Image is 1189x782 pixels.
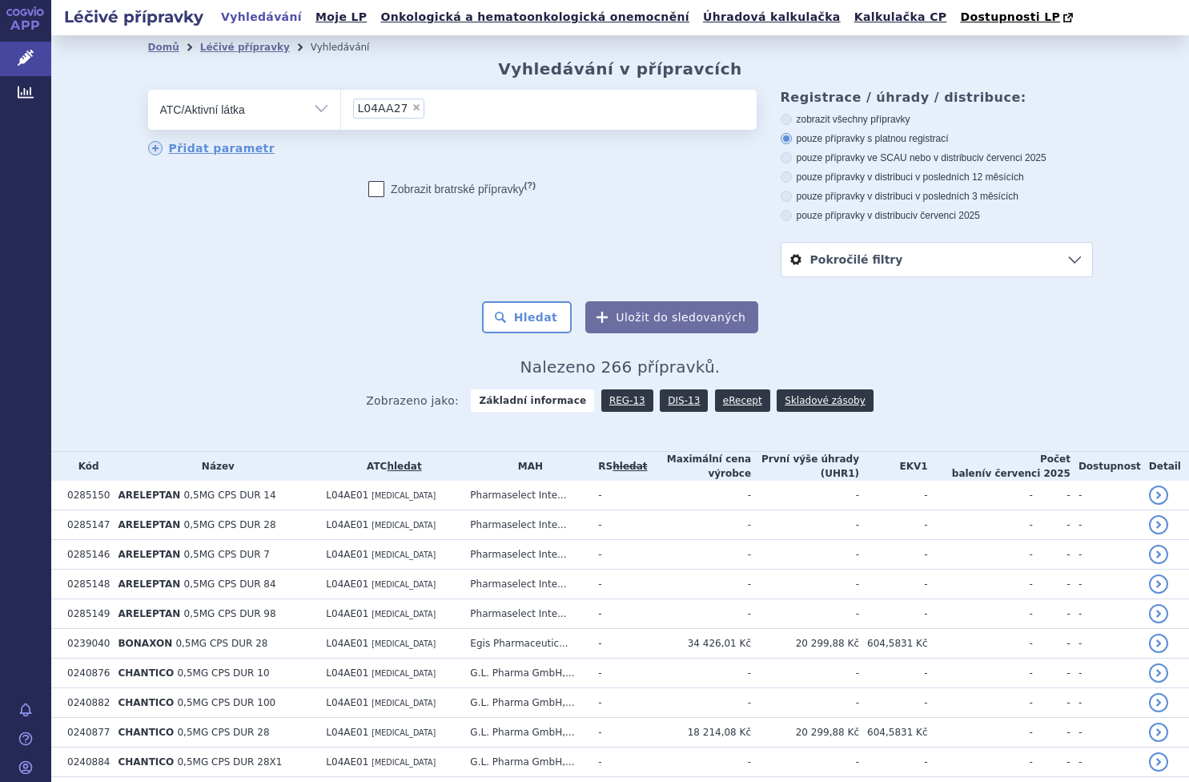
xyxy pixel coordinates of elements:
[311,35,391,59] li: Vyhledávání
[928,629,1033,659] td: -
[928,688,1033,718] td: -
[372,669,436,678] span: [MEDICAL_DATA]
[326,519,368,530] span: L04AE01
[928,659,1033,688] td: -
[372,580,436,589] span: [MEDICAL_DATA]
[1149,486,1168,505] a: detail
[387,461,421,472] a: hledat
[1033,748,1071,777] td: -
[118,608,180,619] span: ARELEPTAN
[482,301,572,333] button: Hledat
[613,461,647,472] del: hledat
[110,452,318,481] th: Název
[59,452,110,481] th: Kód
[590,481,647,510] td: -
[118,490,180,501] span: ARELEPTAN
[59,718,110,748] td: 0240877
[979,152,1046,163] span: v červenci 2025
[59,688,110,718] td: 0240882
[118,519,180,530] span: ARELEPTAN
[462,540,590,570] td: Pharmaselect Inte...
[781,209,1093,222] label: pouze přípravky v distribuci
[372,639,436,648] span: [MEDICAL_DATA]
[781,190,1093,203] label: pouze přípravky v distribuci v posledních 3 měsících
[462,452,590,481] th: MAH
[1033,659,1071,688] td: -
[1071,481,1141,510] td: -
[471,389,594,412] strong: Základní informace
[751,599,859,629] td: -
[175,638,267,649] span: 0,5MG CPS DUR 28
[216,6,307,28] a: Vyhledávání
[148,141,275,155] a: Přidat parametr
[601,389,653,412] a: REG-13
[859,748,928,777] td: -
[590,452,647,481] th: RS
[647,688,751,718] td: -
[368,181,536,197] label: Zobrazit bratrské přípravky
[928,510,1033,540] td: -
[751,452,859,481] th: První výše úhrady (UHR1)
[372,610,436,619] span: [MEDICAL_DATA]
[613,461,647,472] a: vyhledávání neobsahuje žádnou platnou referenční skupinu
[1033,570,1071,599] td: -
[326,549,368,560] span: L04AE01
[859,599,928,629] td: -
[859,688,928,718] td: -
[184,608,276,619] span: 0,5MG CPS DUR 98
[647,599,751,629] td: -
[859,659,928,688] td: -
[647,570,751,599] td: -
[1071,718,1141,748] td: -
[177,667,269,679] span: 0,5MG CPS DUR 10
[118,756,174,768] span: CHANTICO
[358,103,408,114] span: L04AA27
[326,578,368,590] span: L04AE01
[859,481,928,510] td: -
[1071,452,1141,481] th: Dostupnost
[647,659,751,688] td: -
[326,697,368,708] span: L04AE01
[177,756,282,768] span: 0,5MG CPS DUR 28X1
[850,6,952,28] a: Kalkulačka CP
[985,468,1070,479] span: v červenci 2025
[928,452,1071,481] th: Počet balení
[781,90,1093,105] h3: Registrace / úhrady / distribuce:
[781,151,1093,164] label: pouze přípravky ve SCAU nebo v distribuci
[1033,599,1071,629] td: -
[590,718,647,748] td: -
[1033,540,1071,570] td: -
[585,301,758,333] button: Uložit do sledovaných
[781,243,1092,276] a: Pokročilé filtry
[462,718,590,748] td: G.L. Pharma GmbH,...
[1149,752,1168,772] a: detail
[148,42,179,53] a: Domů
[118,578,180,590] span: ARELEPTAN
[647,510,751,540] td: -
[376,6,694,28] a: Onkologická a hematoonkologická onemocnění
[1033,718,1071,748] td: -
[311,6,372,28] a: Moje LP
[590,599,647,629] td: -
[590,570,647,599] td: -
[715,389,770,412] a: eRecept
[59,748,110,777] td: 0240884
[59,629,110,659] td: 0239040
[859,540,928,570] td: -
[51,6,216,28] h2: Léčivé přípravky
[1141,452,1189,481] th: Detail
[372,521,436,530] span: [MEDICAL_DATA]
[1071,748,1141,777] td: -
[751,659,859,688] td: -
[59,510,110,540] td: 0285147
[647,540,751,570] td: -
[781,113,1093,126] label: zobrazit všechny přípravky
[928,748,1033,777] td: -
[326,756,368,768] span: L04AE01
[698,6,846,28] a: Úhradová kalkulačka
[372,550,436,559] span: [MEDICAL_DATA]
[462,688,590,718] td: G.L. Pharma GmbH,...
[647,629,751,659] td: 34 426,01 Kč
[412,103,421,112] span: ×
[326,727,368,738] span: L04AE01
